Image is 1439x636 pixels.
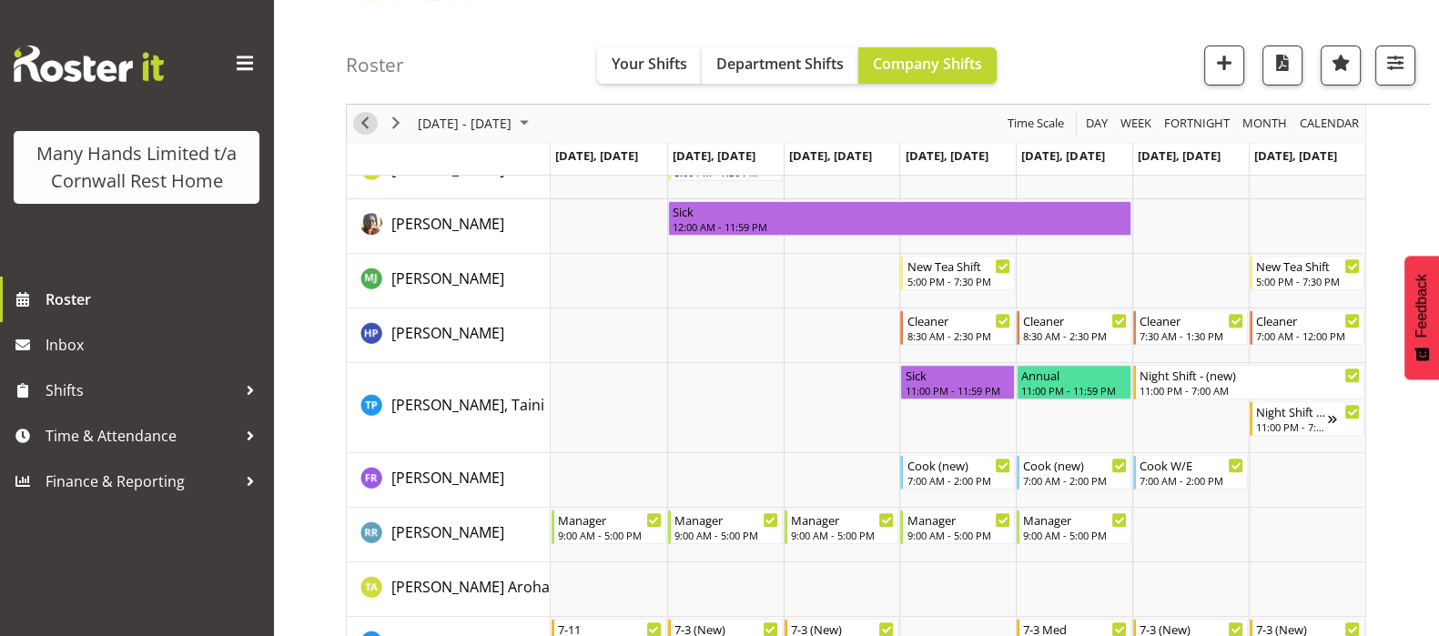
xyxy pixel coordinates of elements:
div: Penman, Holly"s event - Cleaner Begin From Thursday, August 14, 2025 at 8:30:00 AM GMT+12:00 Ends... [900,310,1015,345]
div: Pia, Taini"s event - Annual Begin From Friday, August 15, 2025 at 11:00:00 PM GMT+12:00 Ends At F... [1017,365,1131,399]
div: 11:00 PM - 11:59 PM [905,383,1010,398]
span: [DATE], [DATE] [555,147,638,164]
button: Highlight an important date within the roster. [1321,45,1361,86]
span: [DATE], [DATE] [905,147,988,164]
div: Cook (new) [907,456,1010,474]
div: Cook W/E [1140,456,1243,474]
div: 9:00 AM - 5:00 PM [674,528,778,542]
span: Week [1119,113,1153,136]
button: Timeline Week [1118,113,1155,136]
div: Penman, Holly"s event - Cleaner Begin From Saturday, August 16, 2025 at 7:30:00 AM GMT+12:00 Ends... [1133,310,1248,345]
div: 7:00 AM - 2:00 PM [1140,473,1243,488]
button: Filter Shifts [1375,45,1415,86]
td: McGrath, Jade resource [347,254,551,308]
span: [DATE], [DATE] [1138,147,1221,164]
span: Month [1241,113,1289,136]
div: Cleaner [907,311,1010,329]
div: Rainbird, Felisa"s event - Cook (new) Begin From Thursday, August 14, 2025 at 7:00:00 AM GMT+12:0... [900,455,1015,490]
div: 9:00 AM - 5:00 PM [558,528,662,542]
td: Luman, Lani resource [347,199,551,254]
button: Download a PDF of the roster according to the set date range. [1262,45,1302,86]
div: Night Shift - (new) [1140,366,1360,384]
button: Fortnight [1161,113,1233,136]
span: [DATE], [DATE] [789,147,872,164]
button: Month [1297,113,1363,136]
span: Finance & Reporting [46,468,237,495]
div: 11:00 PM - 11:59 PM [1021,383,1127,398]
a: [PERSON_NAME], Taini [391,394,544,416]
div: Rhind, Reece"s event - Manager Begin From Monday, August 11, 2025 at 9:00:00 AM GMT+12:00 Ends At... [552,510,666,544]
div: 9:00 AM - 5:00 PM [1023,528,1127,542]
span: Roster [46,286,264,313]
span: Feedback [1414,274,1430,338]
button: Feedback - Show survey [1404,256,1439,379]
div: 7:00 AM - 2:00 PM [1023,473,1127,488]
h4: Roster [346,55,404,76]
div: 9:00 AM - 5:00 PM [791,528,895,542]
div: Cleaner [1140,311,1243,329]
span: Your Shifts [612,54,687,74]
div: Rhind, Reece"s event - Manager Begin From Wednesday, August 13, 2025 at 9:00:00 AM GMT+12:00 Ends... [785,510,899,544]
div: Penman, Holly"s event - Cleaner Begin From Friday, August 15, 2025 at 8:30:00 AM GMT+12:00 Ends A... [1017,310,1131,345]
button: Company Shifts [858,47,997,84]
span: Fortnight [1162,113,1231,136]
div: previous period [350,105,380,143]
span: Inbox [46,331,264,358]
a: [PERSON_NAME] [391,213,504,235]
span: [DATE], [DATE] [1021,147,1104,164]
td: Rhind, Reece resource [347,508,551,562]
span: [PERSON_NAME] [391,323,504,343]
div: Manager [1023,510,1127,529]
a: [PERSON_NAME] Aroha [391,576,550,598]
button: Time Scale [1005,113,1068,136]
td: Rhind-Sutherland, Te Aroha resource [347,562,551,617]
span: calendar [1298,113,1361,136]
span: Day [1084,113,1110,136]
div: Pia, Taini"s event - Night Shift - (new) Begin From Saturday, August 16, 2025 at 11:00:00 PM GMT+... [1133,365,1364,399]
a: [PERSON_NAME] [391,467,504,489]
div: McGrath, Jade"s event - New Tea Shift Begin From Sunday, August 17, 2025 at 5:00:00 PM GMT+12:00 ... [1250,256,1364,290]
div: 8:30 AM - 2:30 PM [1023,328,1127,343]
div: Cleaner [1023,311,1127,329]
span: Time & Attendance [46,422,237,449]
img: Rosterit website logo [14,45,164,82]
span: [PERSON_NAME], Taini [391,395,544,415]
span: [DATE] - [DATE] [416,113,513,136]
div: Many Hands Limited t/a Cornwall Rest Home [32,140,241,195]
button: Timeline Month [1240,113,1291,136]
div: Cook (new) [1023,456,1127,474]
button: Next [384,113,409,136]
span: [PERSON_NAME] [391,468,504,488]
span: [PERSON_NAME] [391,268,504,288]
div: 7:30 AM - 1:30 PM [1140,328,1243,343]
span: [PERSON_NAME] [391,159,504,179]
button: Previous [353,113,378,136]
span: Time Scale [1006,113,1066,136]
button: Your Shifts [597,47,702,84]
div: 12:00 AM - 11:59 PM [673,219,1128,234]
div: Manager [558,510,662,529]
div: Rhind, Reece"s event - Manager Begin From Thursday, August 14, 2025 at 9:00:00 AM GMT+12:00 Ends ... [900,510,1015,544]
span: [DATE], [DATE] [673,147,755,164]
div: Annual [1021,366,1127,384]
a: [PERSON_NAME] [391,268,504,289]
div: 11:00 PM - 7:00 AM [1256,419,1328,434]
div: Sick [905,366,1010,384]
div: Night Shift - (new) [1256,402,1328,420]
span: Company Shifts [873,54,982,74]
div: August 11 - 17, 2025 [411,105,540,143]
div: Rhind, Reece"s event - Manager Begin From Tuesday, August 12, 2025 at 9:00:00 AM GMT+12:00 Ends A... [668,510,783,544]
div: Penman, Holly"s event - Cleaner Begin From Sunday, August 17, 2025 at 7:00:00 AM GMT+12:00 Ends A... [1250,310,1364,345]
div: Luman, Lani"s event - Sick Begin From Tuesday, August 12, 2025 at 12:00:00 AM GMT+12:00 Ends At F... [668,201,1132,236]
span: Shifts [46,377,237,404]
div: Rainbird, Felisa"s event - Cook (new) Begin From Friday, August 15, 2025 at 7:00:00 AM GMT+12:00 ... [1017,455,1131,490]
div: 11:00 PM - 7:00 AM [1140,383,1360,398]
div: 5:00 PM - 7:30 PM [907,274,1010,288]
div: Rhind, Reece"s event - Manager Begin From Friday, August 15, 2025 at 9:00:00 AM GMT+12:00 Ends At... [1017,510,1131,544]
div: McGrath, Jade"s event - New Tea Shift Begin From Thursday, August 14, 2025 at 5:00:00 PM GMT+12:0... [900,256,1015,290]
div: 8:30 AM - 2:30 PM [907,328,1010,343]
div: Rainbird, Felisa"s event - Cook W/E Begin From Saturday, August 16, 2025 at 7:00:00 AM GMT+12:00 ... [1133,455,1248,490]
td: Rainbird, Felisa resource [347,453,551,508]
div: Manager [907,510,1010,529]
button: Add a new shift [1204,45,1244,86]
